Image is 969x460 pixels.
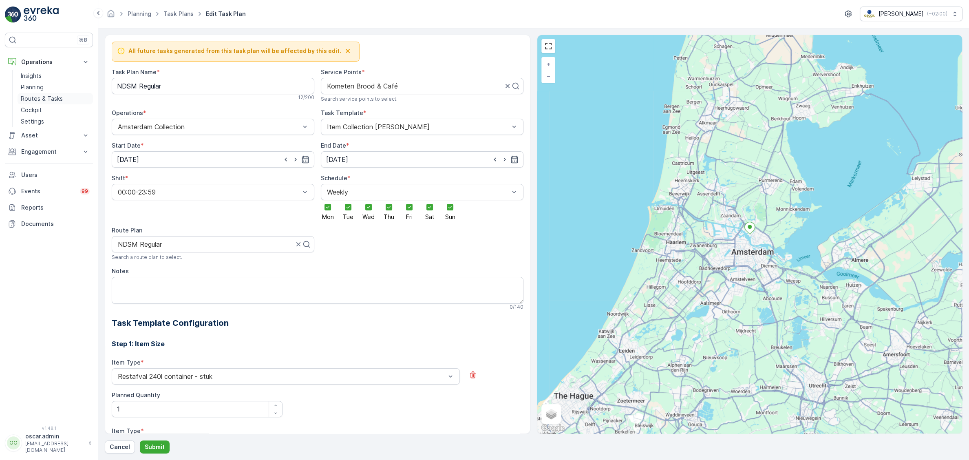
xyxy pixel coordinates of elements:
[5,216,93,232] a: Documents
[79,37,87,43] p: ⌘B
[18,70,93,82] a: Insights
[343,214,353,220] span: Tue
[112,142,141,149] label: Start Date
[879,10,924,18] p: [PERSON_NAME]
[18,116,93,127] a: Settings
[5,54,93,70] button: Operations
[5,199,93,216] a: Reports
[21,148,77,156] p: Engagement
[128,10,151,17] a: Planning
[112,254,182,261] span: Search a route plan to select.
[5,127,93,144] button: Asset
[542,40,554,52] a: View Fullscreen
[128,47,341,55] span: All future tasks generated from this task plan will be affected by this edit.
[21,83,44,91] p: Planning
[863,9,875,18] img: basis-logo_rgb2x.png
[105,440,135,453] button: Cancel
[25,440,84,453] p: [EMAIL_ADDRESS][DOMAIN_NAME]
[145,443,165,451] p: Submit
[112,359,141,366] label: Item Type
[18,104,93,116] a: Cockpit
[25,432,84,440] p: oscar.admin
[112,227,142,234] label: Route Plan
[21,95,63,103] p: Routes & Tasks
[542,405,560,423] a: Layers
[542,70,554,82] a: Zoom Out
[110,443,130,451] p: Cancel
[445,214,455,220] span: Sun
[406,214,413,220] span: Fri
[112,427,141,434] label: Item Type
[547,73,551,80] span: −
[112,151,314,168] input: dd/mm/yyyy
[204,10,247,18] span: Edit Task Plan
[321,109,363,116] label: Task Template
[140,440,170,453] button: Submit
[24,7,59,23] img: logo_light-DOdMpM7g.png
[106,12,115,19] a: Homepage
[21,187,75,195] p: Events
[321,175,347,181] label: Schedule
[112,317,523,329] h2: Task Template Configuration
[539,423,566,433] a: Open this area in Google Maps (opens a new window)
[18,82,93,93] a: Planning
[112,69,157,75] label: Task Plan Name
[927,11,947,17] p: ( +02:00 )
[539,423,566,433] img: Google
[21,106,42,114] p: Cockpit
[112,339,523,349] h3: Step 1: Item Size
[362,214,375,220] span: Wed
[5,426,93,431] span: v 1.48.1
[163,10,194,17] a: Task Plans
[7,436,20,449] div: OO
[21,58,77,66] p: Operations
[547,60,550,67] span: +
[112,175,125,181] label: Shift
[384,214,394,220] span: Thu
[21,171,90,179] p: Users
[18,93,93,104] a: Routes & Tasks
[5,183,93,199] a: Events99
[5,167,93,183] a: Users
[298,94,314,101] p: 12 / 200
[425,214,435,220] span: Sat
[321,142,346,149] label: End Date
[322,214,334,220] span: Mon
[112,109,143,116] label: Operations
[21,72,42,80] p: Insights
[5,144,93,160] button: Engagement
[510,304,523,310] p: 0 / 140
[112,268,129,274] label: Notes
[542,58,554,70] a: Zoom In
[112,391,160,398] label: Planned Quantity
[5,7,21,23] img: logo
[21,220,90,228] p: Documents
[321,69,362,75] label: Service Points
[860,7,962,21] button: [PERSON_NAME](+02:00)
[82,188,88,195] p: 99
[5,432,93,453] button: OOoscar.admin[EMAIL_ADDRESS][DOMAIN_NAME]
[321,151,523,168] input: dd/mm/yyyy
[21,117,44,126] p: Settings
[321,96,397,102] span: Search service points to select.
[21,131,77,139] p: Asset
[21,203,90,212] p: Reports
